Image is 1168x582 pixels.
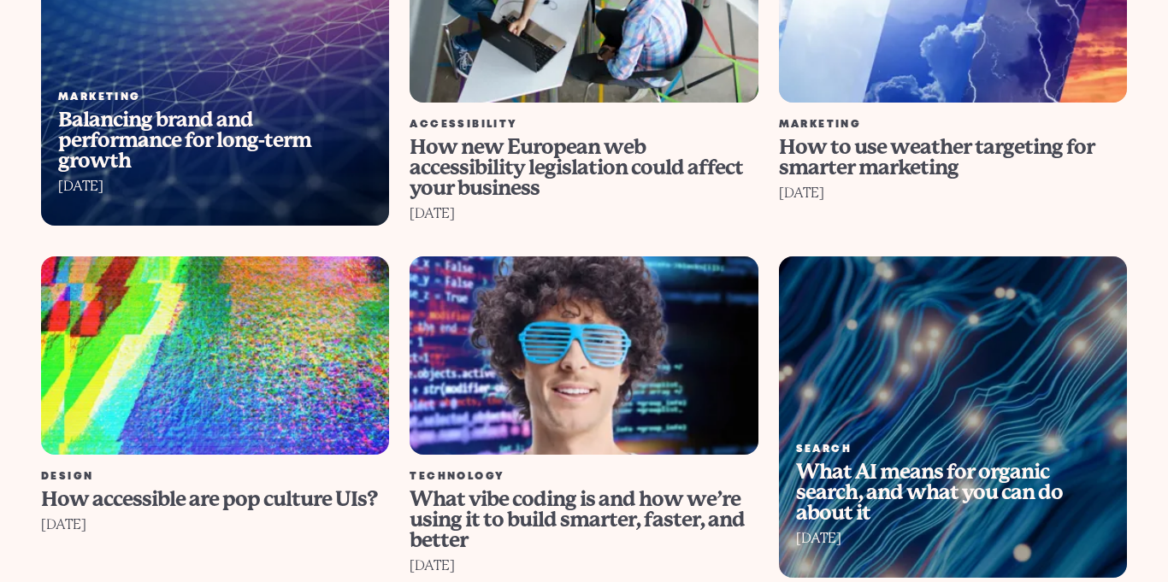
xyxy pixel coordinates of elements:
[58,174,372,198] div: [DATE]
[796,460,1063,525] span: What AI means for organic search, and what you can do about it
[779,181,1127,205] div: [DATE]
[410,472,758,482] div: Technology
[410,554,758,578] div: [DATE]
[58,108,311,173] span: Balancing brand and performance for long-term growth
[410,135,743,200] span: How new European web accessibility legislation could affect your business
[796,526,1110,550] div: [DATE]
[796,444,1110,455] div: Search
[41,472,389,482] div: Design
[41,256,389,455] img: How accessible are pop culture UIs?
[41,487,377,511] span: How accessible are pop culture UIs?
[58,92,372,103] div: Marketing
[410,120,758,130] div: Accessibility
[410,487,745,552] span: What vibe coding is and how we’re using it to build smarter, faster, and better
[769,256,1137,578] a: What AI means for organic search, and what you can do about it Search What AI means for organic s...
[31,256,399,578] a: How accessible are pop culture UIs? Design How accessible are pop culture UIs? [DATE]
[779,135,1094,179] span: How to use weather targeting for smarter marketing
[410,202,758,226] div: [DATE]
[392,246,776,465] img: What vibe coding is and how we’re using it to build smarter, faster, and better
[41,513,389,537] div: [DATE]
[779,120,1127,130] div: Marketing
[399,256,768,578] a: What vibe coding is and how we’re using it to build smarter, faster, and better Technology What v...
